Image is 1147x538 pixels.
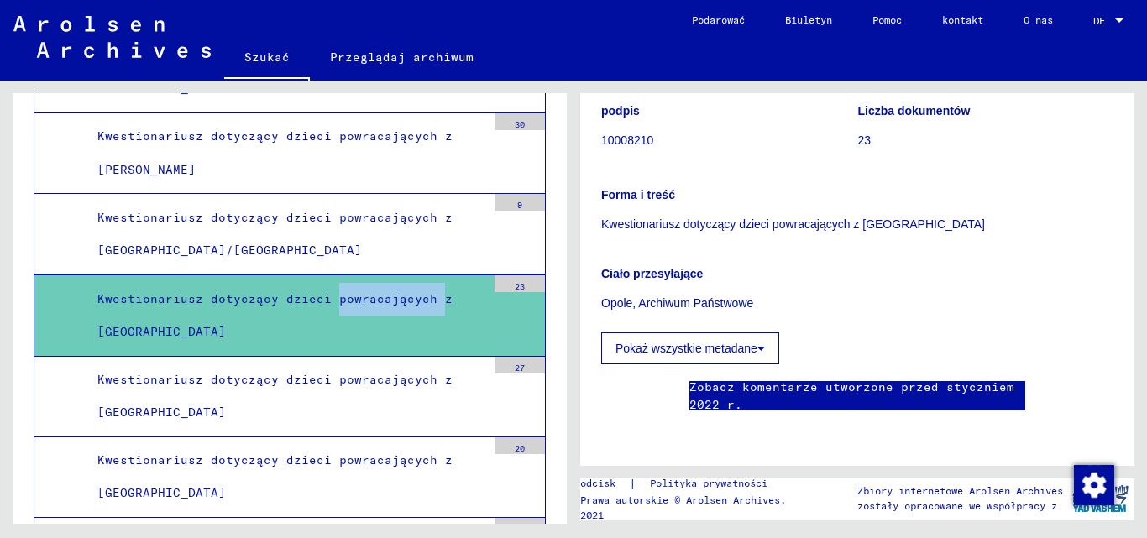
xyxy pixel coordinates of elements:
font: Kwestionariusz dotyczący dzieci powracających z [GEOGRAPHIC_DATA]/[GEOGRAPHIC_DATA] [97,210,453,258]
font: 20 [515,443,525,454]
font: Ciało przesyłające [601,267,703,280]
font: Podarować [692,13,745,26]
a: Zobacz komentarze utworzone przed styczniem 2022 r. [689,379,1025,414]
img: Arolsen_neg.svg [13,16,211,58]
font: 30 [515,119,525,130]
a: odcisk [580,475,629,493]
font: 10008210 [601,133,653,147]
font: 27 [515,363,525,373]
font: Kwestionariusz dotyczący dzieci powracających z [GEOGRAPHIC_DATA] [97,372,453,420]
font: zostały opracowane we współpracy z [857,499,1057,512]
font: Pokaż wszystkie metadane [615,342,757,355]
a: Szukać [224,37,310,81]
font: Prawa autorskie © Arolsen Archives, 2021 [580,494,786,521]
font: 79 [515,524,525,535]
font: Szukać [244,50,290,65]
font: Kwestionariusz dotyczący dzieci powracających z [GEOGRAPHIC_DATA] [97,291,453,339]
font: Polityka prywatności [650,477,767,489]
font: Zbiory internetowe Arolsen Archives [857,484,1063,497]
a: Przeglądaj archiwum [310,37,494,77]
font: Kwestionariusz dotyczący dzieci powracających z [PERSON_NAME] [97,128,453,176]
font: Opole, Archiwum Państwowe [601,296,753,310]
font: DE [1093,14,1105,27]
font: 9 [517,200,522,211]
font: O nas [1024,13,1053,26]
font: odcisk [580,477,615,489]
button: Pokaż wszystkie metadane [601,332,779,364]
font: | [629,476,636,491]
font: Kwestionariusz dotyczący dzieci powracających z [GEOGRAPHIC_DATA] [97,452,453,500]
font: Liczba dokumentów [858,104,971,118]
font: kontakt [942,13,983,26]
img: yv_logo.png [1069,478,1132,520]
font: Pomoc [872,13,902,26]
font: Forma i treść [601,188,675,201]
font: 23 [858,133,872,147]
font: 23 [515,281,525,292]
font: Zobacz komentarze utworzone przed styczniem 2022 r. [689,379,1014,412]
font: Biuletyn [785,13,832,26]
a: Polityka prywatności [636,475,788,493]
font: podpis [601,104,640,118]
font: Przeglądaj archiwum [330,50,474,65]
font: Kwestionariusz dotyczący dzieci powracających z [GEOGRAPHIC_DATA] [601,217,985,231]
img: Zmiana zgody [1074,465,1114,505]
